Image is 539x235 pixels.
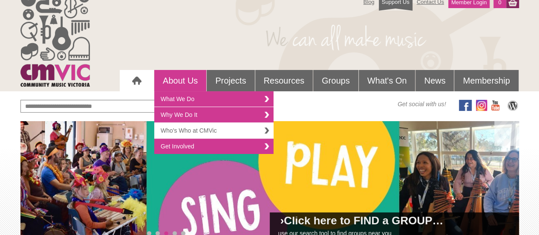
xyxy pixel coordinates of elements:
[154,123,274,139] a: Who's Who at CMVic
[454,70,518,91] a: Membership
[154,70,206,91] a: About Us
[398,100,446,108] span: Get social with us!
[476,100,487,111] img: icon-instagram.png
[154,91,274,107] a: What We Do
[506,100,519,111] img: CMVic Blog
[154,139,274,154] a: Get Involved
[278,217,510,229] h2: ›
[207,70,254,91] a: Projects
[313,70,358,91] a: Groups
[359,70,415,91] a: What's On
[284,214,443,227] a: Click here to FIND a GROUP…
[255,70,313,91] a: Resources
[415,70,454,91] a: News
[154,107,274,123] a: Why We Do It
